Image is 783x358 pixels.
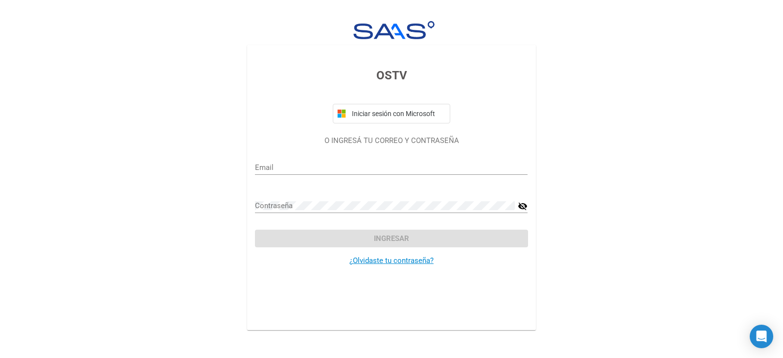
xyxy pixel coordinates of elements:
[350,110,446,118] span: Iniciar sesión con Microsoft
[374,234,409,243] span: Ingresar
[255,135,528,146] p: O INGRESÁ TU CORREO Y CONTRASEÑA
[518,200,528,212] mat-icon: visibility_off
[750,325,773,348] div: Open Intercom Messenger
[349,256,434,265] a: ¿Olvidaste tu contraseña?
[255,230,528,247] button: Ingresar
[255,67,528,84] h3: OSTV
[333,104,450,123] button: Iniciar sesión con Microsoft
